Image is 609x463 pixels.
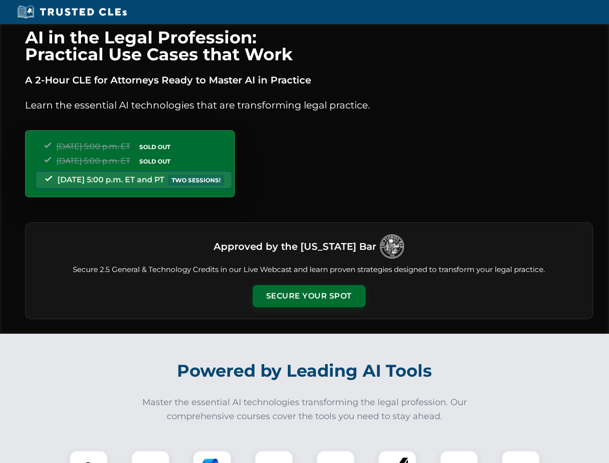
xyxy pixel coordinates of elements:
h1: AI in the Legal Profession: Practical Use Cases that Work [25,29,593,63]
span: [DATE] 5:00 p.m. ET [56,142,130,151]
p: Secure 2.5 General & Technology Credits in our Live Webcast and learn proven strategies designed ... [37,264,581,275]
button: Secure Your Spot [253,285,365,307]
span: SOLD OUT [136,142,174,152]
img: Trusted CLEs [14,5,130,19]
h2: Powered by Leading AI Tools [38,354,572,388]
span: SOLD OUT [136,156,174,166]
p: A 2-Hour CLE for Attorneys Ready to Master AI in Practice [25,72,593,88]
p: Master the essential AI technologies transforming the legal profession. Our comprehensive courses... [136,395,474,423]
h3: Approved by the [US_STATE] Bar [214,238,376,255]
span: [DATE] 5:00 p.m. ET [56,156,130,165]
p: Learn the essential AI technologies that are transforming legal practice. [25,97,593,113]
img: Logo [380,234,404,259]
